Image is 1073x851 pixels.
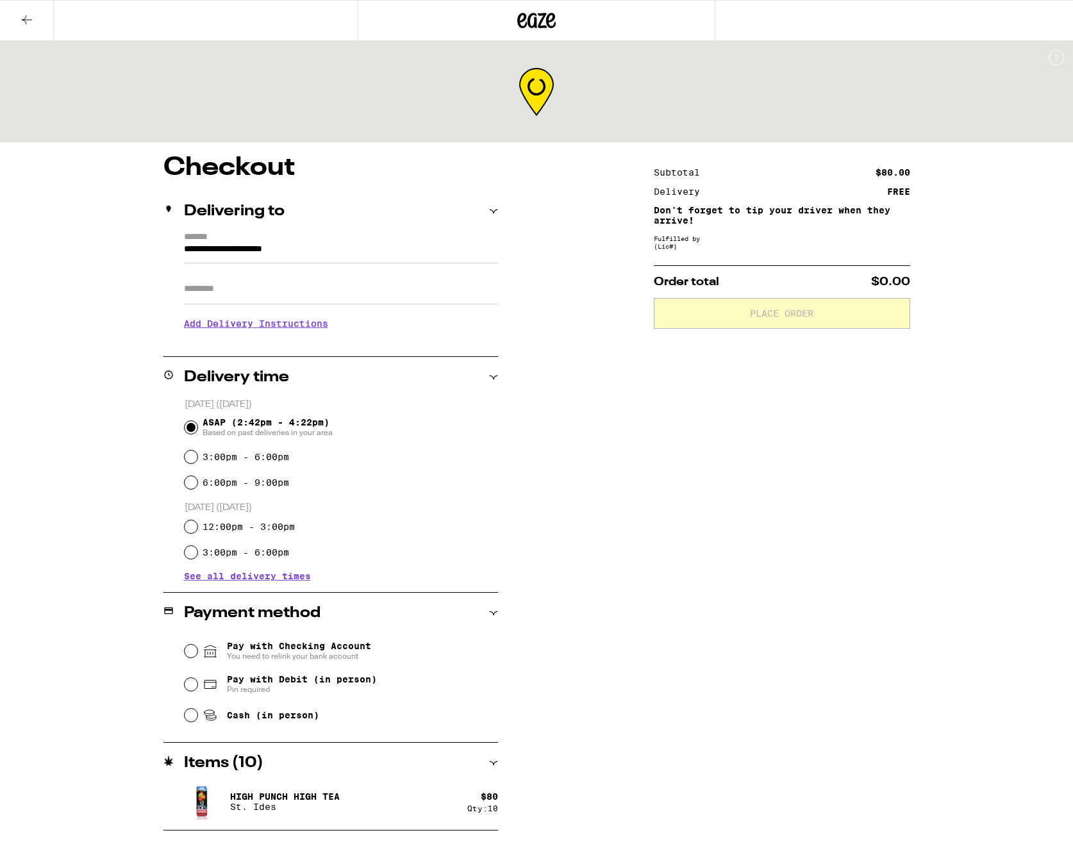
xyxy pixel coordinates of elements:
label: 12:00pm - 3:00pm [203,522,295,532]
h2: Items ( 10 ) [184,756,263,771]
h2: Payment method [184,606,320,621]
span: Place Order [750,309,813,318]
img: St. Ides - High Punch High Tea [184,784,220,820]
span: Pin required [227,684,377,695]
div: $ 80 [481,791,498,802]
div: Delivery [654,187,709,196]
p: [DATE] ([DATE]) [185,399,498,411]
p: High Punch High Tea [230,791,340,802]
p: St. Ides [230,802,340,812]
h2: Delivery time [184,370,289,385]
span: ASAP (2:42pm - 4:22pm) [203,417,333,438]
button: Place Order [654,298,910,329]
label: 6:00pm - 9:00pm [203,477,289,488]
div: FREE [887,187,910,196]
span: Based on past deliveries in your area [203,427,333,438]
div: Qty: 10 [467,804,498,813]
button: See all delivery times [184,572,311,581]
span: You need to relink your bank account [227,651,371,661]
p: We'll contact you at when we arrive [184,338,498,349]
div: Subtotal [654,168,709,177]
label: 3:00pm - 6:00pm [203,547,289,558]
p: Don't forget to tip your driver when they arrive! [654,205,910,226]
span: Pay with Checking Account [227,641,371,661]
span: Cash (in person) [227,710,319,720]
span: Order total [654,276,719,288]
h2: Delivering to [184,204,285,219]
div: $80.00 [876,168,910,177]
label: 3:00pm - 6:00pm [203,452,289,462]
span: Pay with Debit (in person) [227,674,377,684]
h3: Add Delivery Instructions [184,309,498,338]
h1: Checkout [163,155,498,181]
span: $0.00 [871,276,910,288]
div: Fulfilled by (Lic# ) [654,235,910,250]
p: [DATE] ([DATE]) [185,502,498,514]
